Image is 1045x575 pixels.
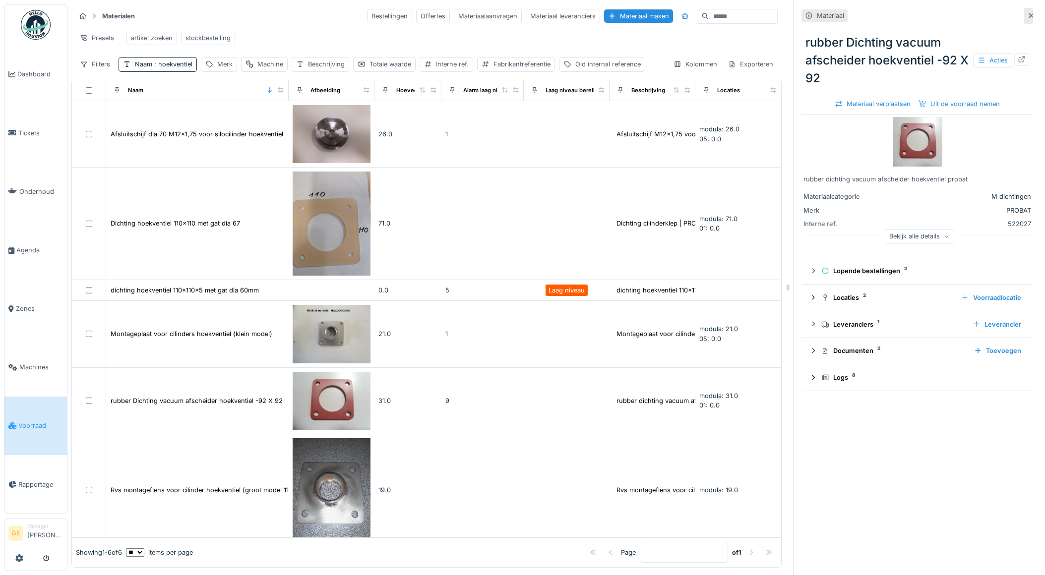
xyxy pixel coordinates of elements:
div: Showing 1 - 6 of 6 [76,548,122,557]
a: Voorraad [4,397,67,455]
span: modula: 19.0 [699,486,738,494]
div: Logs [821,373,1021,382]
span: Dashboard [17,69,63,79]
img: rubber Dichting vacuum afscheider hoekventiel -92 X 92 [293,372,370,430]
div: Materiaalcategorie [803,192,878,201]
div: Acties [973,53,1012,67]
div: 9 [445,396,520,405]
div: 0.0 [378,286,437,295]
div: Exporteren [724,57,778,71]
div: Rvs montageflens voor cilinder hoekventiel (gro... [616,485,767,495]
a: Dashboard [4,45,67,104]
li: GE [8,526,23,541]
a: Agenda [4,221,67,279]
div: Uit de voorraad nemen [915,97,1004,111]
span: 05: 0.0 [699,135,721,143]
div: 19.0 [378,485,437,495]
img: Badge_color-CXgf-gQk.svg [21,10,51,40]
div: rubber Dichting vacuum afscheider hoekventiel -92 X 92 [111,396,283,405]
div: Presets [75,31,119,45]
img: Dichting hoekventiel 110x110 met gat dia 67 [293,172,370,275]
div: Montageplaat voor cilinders hoekventiel (klein model) [111,329,272,339]
div: dichting hoekventiel 110x110x5 met gat dia 60mm... [616,286,771,295]
div: stockbestelling [185,33,231,43]
div: Beschrijving [308,59,345,69]
span: Agenda [16,245,63,255]
span: Rapportage [18,480,63,489]
span: modula: 31.0 [699,392,738,400]
img: Afsluitschijf dia 70 M12x1,75 voor silocilinder hoekventiel [293,105,370,164]
div: 71.0 [378,219,437,228]
div: Laag niveau bereikt? [546,86,601,95]
span: Zones [16,304,63,313]
strong: of 1 [732,548,741,557]
div: Old internal reference [575,59,641,69]
img: rubber Dichting vacuum afscheider hoekventiel -92 X 92 [893,117,942,167]
div: Interne ref. [436,59,469,69]
div: Filters [75,57,115,71]
div: Kolommen [669,57,722,71]
span: 05: 0.0 [699,335,721,343]
span: 01: 0.0 [699,402,720,409]
span: Onderhoud [19,187,63,196]
div: Toevoegen [970,344,1025,357]
div: Beschrijving [631,86,665,95]
div: Machine [257,59,283,69]
summary: Documenten2Toevoegen [805,342,1029,360]
div: Leveranciers [821,320,965,329]
a: Tickets [4,104,67,162]
span: modula: 71.0 [699,215,738,223]
div: Merk [217,59,233,69]
div: Montageplaat voor cilinders hoekventiel (klein ... [616,329,763,339]
div: Totale waarde [369,59,411,69]
div: Alarm laag niveau [463,86,511,95]
summary: Logs8 [805,368,1029,387]
div: Offertes [416,9,450,23]
div: Materiaal verplaatsen [831,97,915,111]
span: 01: 0.0 [699,225,720,232]
div: 5 [445,286,520,295]
div: Hoeveelheid [396,86,431,95]
div: Bekijk alle details [885,229,954,243]
div: Materiaal maken [604,9,673,23]
div: Fabrikantreferentie [493,59,551,69]
div: Leverancier [969,318,1025,331]
div: artikel zoeken [131,33,173,43]
div: Materiaal leveranciers [526,9,600,23]
strong: Materialen [98,11,139,21]
div: 522027 [882,219,1031,229]
div: Merk [803,206,878,215]
div: 1 [445,129,520,139]
div: 21.0 [378,329,437,339]
span: Machines [19,362,63,372]
span: modula: 21.0 [699,325,738,333]
a: Onderhoud [4,162,67,221]
div: Bestellingen [367,9,412,23]
div: Naam [128,86,143,95]
span: Voorraad [18,421,63,430]
div: M dichtingen [882,192,1031,201]
div: dichting hoekventiel 110x110x5 met gat dia 60mm [111,286,259,295]
div: Afsluitschijf dia 70 M12x1,75 voor silocilinder hoekventiel [111,129,283,139]
summary: Lopende bestellingen2 [805,262,1029,280]
div: Lopende bestellingen [821,266,1021,276]
a: GE Manager[PERSON_NAME] [8,522,63,546]
div: Page [621,548,636,557]
div: Rvs montageflens voor cilinder hoekventiel (groot model 110x110mm) [111,485,319,495]
div: Voorraadlocatie [957,291,1025,304]
div: Interne ref. [803,219,878,229]
div: items per page [126,548,193,557]
div: 26.0 [378,129,437,139]
summary: Leveranciers1Leverancier [805,315,1029,334]
div: 31.0 [378,396,437,405]
div: rubber dichting vacuum afscheider hoekventiel p... [616,396,771,405]
div: Materiaalaanvragen [454,9,522,23]
li: [PERSON_NAME] [27,522,63,544]
div: Dichting hoekventiel 110x110 met gat dia 67 [111,219,240,228]
div: Afbeelding [310,86,340,95]
a: Rapportage [4,455,67,514]
div: Manager [27,522,63,530]
div: Afsluitschijf M12x1,75 voor silocilinder hoekve... [616,129,762,139]
div: Naam [135,59,192,69]
div: rubber Dichting vacuum afscheider hoekventiel -92 X 92 [801,30,1033,91]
